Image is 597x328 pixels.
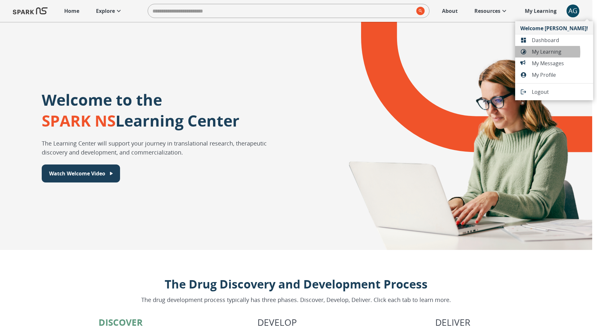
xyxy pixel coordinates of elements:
span: My Profile [532,71,588,79]
span: Dashboard [532,36,588,44]
li: Welcome [PERSON_NAME]! [515,21,593,34]
span: My Learning [532,48,588,56]
span: My Messages [532,59,588,67]
span: Logout [532,88,588,96]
